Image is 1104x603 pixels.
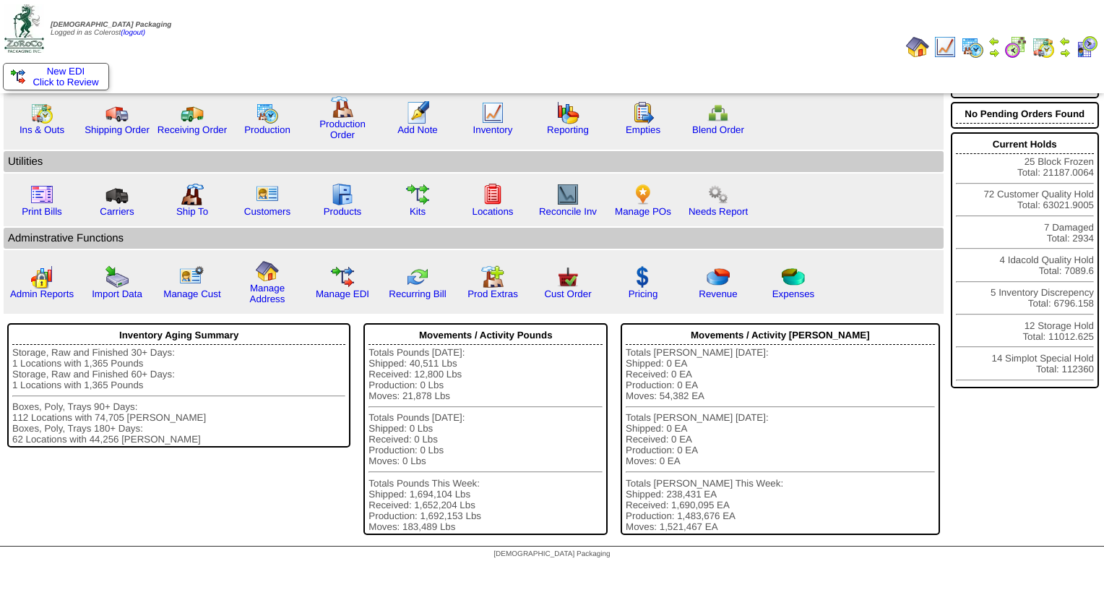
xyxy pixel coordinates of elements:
img: truck2.gif [181,101,204,124]
a: Reconcile Inv [539,206,597,217]
span: [DEMOGRAPHIC_DATA] Packaging [51,21,171,29]
img: customers.gif [256,183,279,206]
div: Totals [PERSON_NAME] [DATE]: Shipped: 0 EA Received: 0 EA Production: 0 EA Moves: 54,382 EA Total... [626,347,934,532]
a: Recurring Bill [389,288,446,299]
img: workflow.png [707,183,730,206]
a: Locations [472,206,513,217]
a: Carriers [100,206,134,217]
span: [DEMOGRAPHIC_DATA] Packaging [493,550,610,558]
img: locations.gif [481,183,504,206]
a: Ship To [176,206,208,217]
span: Click to Review [11,77,101,87]
a: Import Data [92,288,142,299]
a: Manage EDI [316,288,369,299]
span: New EDI [47,66,85,77]
a: Admin Reports [10,288,74,299]
img: ediSmall.gif [11,69,25,84]
a: Expenses [772,288,815,299]
img: truck.gif [105,101,129,124]
img: factory2.gif [181,183,204,206]
img: home.gif [256,260,279,283]
img: line_graph.gif [481,101,504,124]
img: managecust.png [179,265,206,288]
img: dollar.gif [631,265,655,288]
a: New EDI Click to Review [11,66,101,87]
a: Ins & Outs [20,124,64,135]
img: pie_chart2.png [782,265,805,288]
div: Movements / Activity [PERSON_NAME] [626,326,934,345]
img: truck3.gif [105,183,129,206]
img: arrowright.gif [1059,47,1071,59]
img: calendarinout.gif [1032,35,1055,59]
a: Production Order [319,119,366,140]
a: Needs Report [689,206,748,217]
td: Adminstrative Functions [4,228,944,249]
a: Inventory [473,124,513,135]
a: Production [244,124,290,135]
img: cabinet.gif [331,183,354,206]
img: pie_chart.png [707,265,730,288]
a: Prod Extras [467,288,518,299]
a: Shipping Order [85,124,150,135]
img: orders.gif [406,101,429,124]
img: calendarcustomer.gif [1075,35,1098,59]
a: (logout) [121,29,145,37]
img: network.png [707,101,730,124]
div: Movements / Activity Pounds [368,326,603,345]
a: Manage Cust [163,288,220,299]
td: Utilities [4,151,944,172]
a: Pricing [629,288,658,299]
span: Logged in as Colerost [51,21,171,37]
img: calendarprod.gif [256,101,279,124]
img: calendarinout.gif [30,101,53,124]
img: cust_order.png [556,265,579,288]
img: line_graph.gif [933,35,957,59]
img: zoroco-logo-small.webp [4,4,44,53]
a: Revenue [699,288,737,299]
div: Current Holds [956,135,1094,154]
img: invoice2.gif [30,183,53,206]
img: po.png [631,183,655,206]
div: Totals Pounds [DATE]: Shipped: 40,511 Lbs Received: 12,800 Lbs Production: 0 Lbs Moves: 21,878 Lb... [368,347,603,532]
img: home.gif [906,35,929,59]
a: Reporting [547,124,589,135]
img: workflow.gif [406,183,429,206]
div: Storage, Raw and Finished 30+ Days: 1 Locations with 1,365 Pounds Storage, Raw and Finished 60+ D... [12,347,345,445]
a: Cust Order [544,288,591,299]
a: Empties [626,124,660,135]
a: Print Bills [22,206,62,217]
a: Blend Order [692,124,744,135]
img: factory.gif [331,95,354,119]
img: graph.gif [556,101,579,124]
img: prodextras.gif [481,265,504,288]
a: Manage Address [250,283,285,304]
img: calendarprod.gif [961,35,984,59]
div: 25 Block Frozen Total: 21187.0064 72 Customer Quality Hold Total: 63021.9005 7 Damaged Total: 293... [951,132,1099,388]
a: Products [324,206,362,217]
img: edi.gif [331,265,354,288]
img: arrowleft.gif [1059,35,1071,47]
img: arrowright.gif [988,47,1000,59]
img: graph2.png [30,265,53,288]
div: Inventory Aging Summary [12,326,345,345]
a: Add Note [397,124,438,135]
img: line_graph2.gif [556,183,579,206]
div: No Pending Orders Found [956,105,1094,124]
img: calendarblend.gif [1004,35,1027,59]
img: arrowleft.gif [988,35,1000,47]
a: Customers [244,206,290,217]
img: import.gif [105,265,129,288]
a: Manage POs [615,206,671,217]
img: workorder.gif [631,101,655,124]
a: Kits [410,206,426,217]
img: reconcile.gif [406,265,429,288]
a: Receiving Order [158,124,227,135]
